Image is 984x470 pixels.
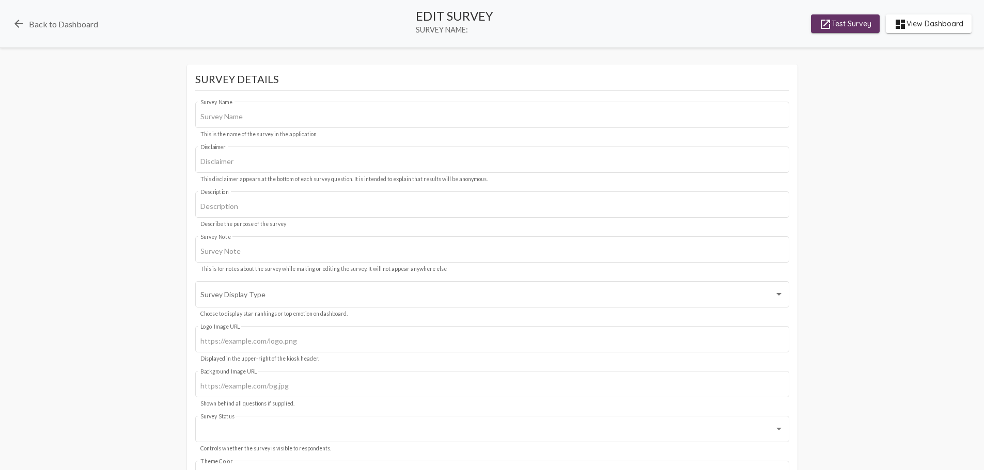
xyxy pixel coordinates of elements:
[894,18,907,30] mat-icon: dashboard
[200,446,331,452] mat-hint: Controls whether the survey is visible to respondents.
[416,25,493,34] span: Survey Name:
[200,356,319,362] mat-hint: Displayed in the upper-right of the kiosk header.
[819,14,871,33] span: Test Survey
[894,14,963,33] span: View Dashboard
[200,247,784,255] input: Survey Note
[12,18,25,30] mat-icon: arrow_back
[886,14,972,33] button: View Dashboard
[200,157,784,166] input: Disclaimer
[416,8,493,23] div: Edit Survey
[200,382,784,390] input: https://example.com/bg.jpg
[200,221,286,228] mat-hint: Describe the purpose of the survey
[200,337,784,345] input: https://example.com/logo.png
[12,18,98,30] a: Back to Dashboard
[200,311,348,317] mat-hint: Choose to display star rankings or top emotion on dashboard.
[200,401,294,407] mat-hint: Shown behind all questions if supplied.
[200,202,784,210] input: Description
[200,132,317,138] mat-hint: This is the name of the survey in the application
[200,176,488,183] mat-hint: This disclaimer appears at the bottom of each survey question. It is intended to explain that res...
[200,112,784,121] input: Survey Name
[811,14,880,33] button: Test Survey
[195,73,789,91] mat-card-title: Survey Details
[819,18,832,30] mat-icon: launch
[200,266,447,272] mat-hint: This is for notes about the survey while making or editing the survey. It will not appear anywher...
